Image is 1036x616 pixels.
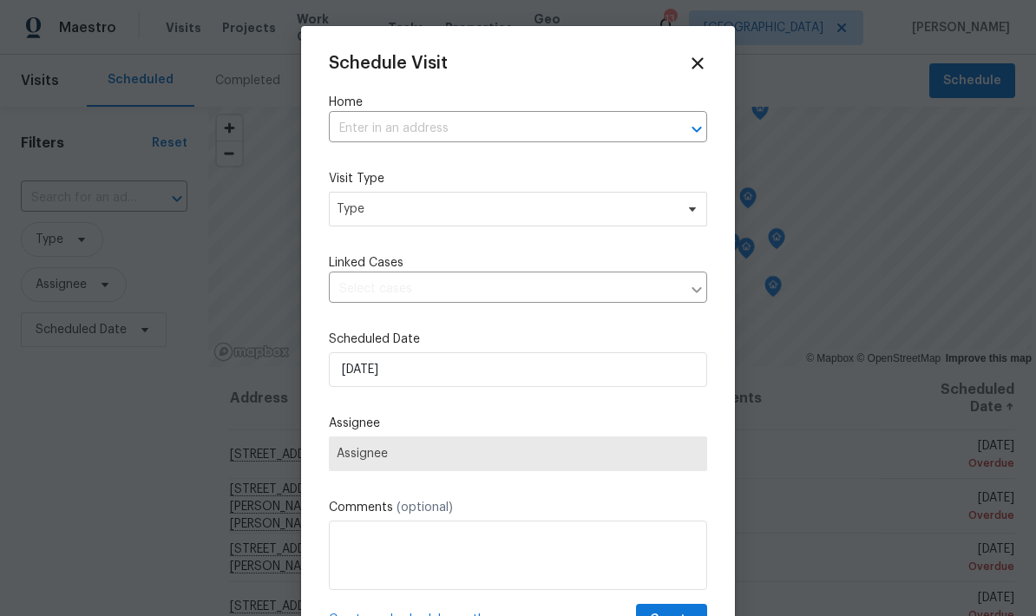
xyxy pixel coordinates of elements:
[329,94,707,111] label: Home
[688,54,707,73] span: Close
[329,254,403,272] span: Linked Cases
[337,200,674,218] span: Type
[329,352,707,387] input: M/D/YYYY
[329,276,681,303] input: Select cases
[685,117,709,141] button: Open
[337,447,699,461] span: Assignee
[329,415,707,432] label: Assignee
[329,55,448,72] span: Schedule Visit
[329,115,659,142] input: Enter in an address
[329,331,707,348] label: Scheduled Date
[329,170,707,187] label: Visit Type
[329,499,707,516] label: Comments
[397,501,453,514] span: (optional)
